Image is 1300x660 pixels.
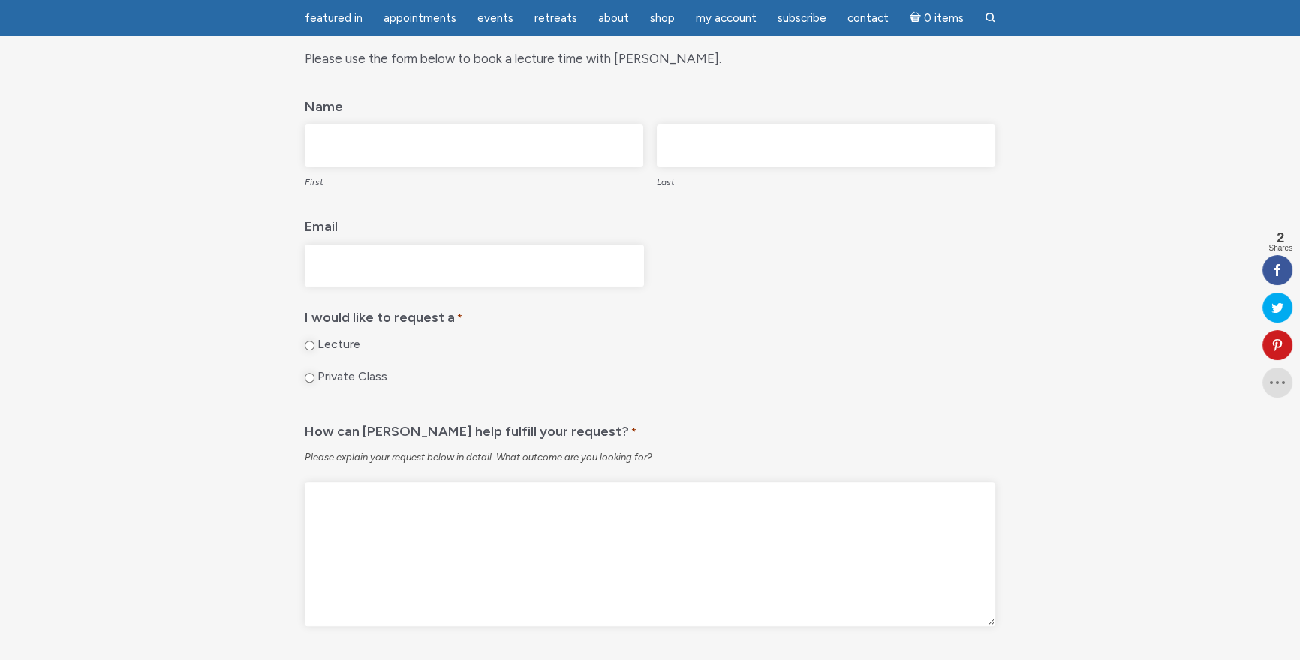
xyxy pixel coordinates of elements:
[598,11,629,25] span: About
[305,208,338,238] label: Email
[589,4,638,33] a: About
[317,337,360,352] label: Lecture
[525,4,586,33] a: Retreats
[687,4,766,33] a: My Account
[305,11,363,25] span: featured in
[375,4,465,33] a: Appointments
[305,47,995,70] p: Please use the form below to book a lecture time with [PERSON_NAME].
[657,167,995,194] label: Last
[847,11,889,25] span: Contact
[769,4,835,33] a: Subscribe
[468,4,522,33] a: Events
[1268,244,1292,252] span: Shares
[305,412,636,445] label: How can [PERSON_NAME] help fulfill your request?
[1268,231,1292,244] span: 2
[650,11,675,25] span: Shop
[317,369,387,385] label: Private Class
[305,298,995,331] legend: I would like to request a
[778,11,826,25] span: Subscribe
[910,11,924,25] i: Cart
[696,11,757,25] span: My Account
[641,4,684,33] a: Shop
[296,4,372,33] a: featured in
[534,11,577,25] span: Retreats
[384,11,456,25] span: Appointments
[901,2,973,33] a: Cart0 items
[477,11,513,25] span: Events
[838,4,898,33] a: Contact
[305,451,995,464] div: Please explain your request below in detail. What outcome are you looking for?
[305,88,995,118] legend: Name
[924,13,964,24] span: 0 items
[305,167,643,194] label: First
